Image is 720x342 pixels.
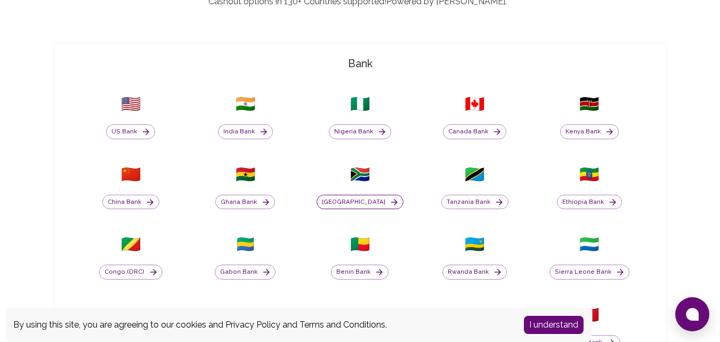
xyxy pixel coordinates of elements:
[443,124,506,139] button: Canada Bank
[121,305,141,324] span: 🇺🇬
[350,305,370,324] span: 🇬🇧
[236,165,255,184] span: 🇬🇭
[331,265,389,280] button: Benin Bank
[236,305,255,324] span: 🇿🇲
[300,320,385,330] a: Terms and Conditions
[579,165,599,184] span: 🇪🇹
[579,305,599,324] span: 🇲🇽
[225,320,280,330] a: Privacy Policy
[236,94,255,114] span: 🇮🇳
[350,235,370,254] span: 🇧🇯
[121,165,141,184] span: 🇨🇳
[549,265,629,280] button: Sierra Leone Bank
[13,319,508,331] div: By using this site, you are agreeing to our cookies and and .
[99,265,163,280] button: Congo (DRC)
[106,124,155,139] button: US Bank
[350,165,370,184] span: 🇿🇦
[560,124,619,139] button: Kenya Bank
[524,316,584,334] button: Accept cookies
[441,195,508,210] button: Tanzania Bank
[121,94,141,114] span: 🇺🇸
[329,124,391,139] button: Nigeria Bank
[465,235,484,254] span: 🇷🇼
[465,94,484,114] span: 🇨🇦
[236,235,255,254] span: 🇬🇦
[350,94,370,114] span: 🇳🇬
[465,305,484,324] span: 🇦🇪
[579,94,599,114] span: 🇰🇪
[442,265,507,280] button: Rwanda Bank
[215,195,275,210] button: Ghana Bank
[317,195,403,210] button: [GEOGRAPHIC_DATA]
[102,195,159,210] button: China Bank
[215,265,276,280] button: Gabon Bank
[675,297,709,331] button: Open chat window
[59,56,662,71] h4: Bank
[218,124,273,139] button: India Bank
[557,195,622,210] button: Ethiopia Bank
[121,235,141,254] span: 🇨🇬
[579,235,599,254] span: 🇸🇱
[465,165,484,184] span: 🇹🇿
